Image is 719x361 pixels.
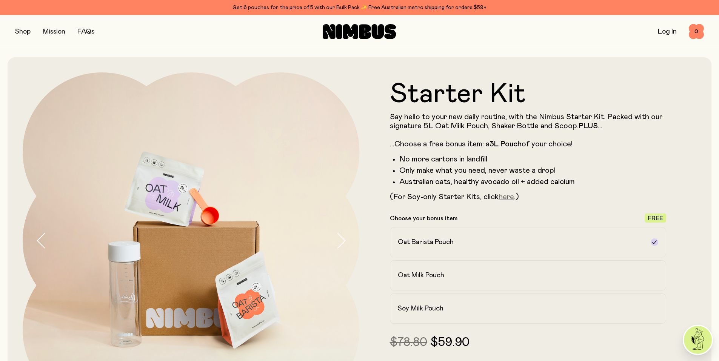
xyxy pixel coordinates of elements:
strong: 3L [490,140,499,148]
p: (For Soy-only Starter Kits, click .) [390,192,667,201]
a: Log In [658,28,677,35]
img: agent [684,326,712,354]
p: Choose your bonus item [390,215,457,222]
p: Say hello to your new daily routine, with the Nimbus Starter Kit. Packed with our signature 5L Oa... [390,112,667,149]
div: Get 6 pouches for the price of 5 with our Bulk Pack ✨ Free Australian metro shipping for orders $59+ [15,3,704,12]
h2: Oat Barista Pouch [398,238,454,247]
button: 0 [689,24,704,39]
h2: Soy Milk Pouch [398,304,443,313]
span: Free [648,215,663,221]
span: $59.90 [430,336,470,349]
h1: Starter Kit [390,81,667,108]
strong: Pouch [500,140,522,148]
a: Mission [43,28,65,35]
h2: Oat Milk Pouch [398,271,444,280]
li: Australian oats, healthy avocado oil + added calcium [399,177,667,186]
li: No more cartons in landfill [399,155,667,164]
a: here [499,193,514,201]
strong: PLUS [579,122,598,130]
a: FAQs [77,28,94,35]
span: $78.80 [390,336,427,349]
li: Only make what you need, never waste a drop! [399,166,667,175]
